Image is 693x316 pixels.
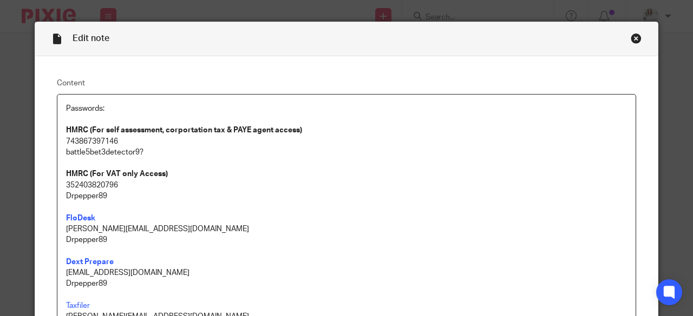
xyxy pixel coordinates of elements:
[66,234,627,245] p: Drpepper89
[631,33,642,44] div: Close this dialog window
[73,34,109,43] span: Edit note
[66,126,302,134] strong: HMRC (For self assessment, corportation tax & PAYE agent access)
[66,258,114,266] a: Dext Prepare
[66,278,627,289] p: Drpepper89
[57,78,636,89] label: Content
[66,180,627,191] p: 352403820796
[66,267,627,278] p: [EMAIL_ADDRESS][DOMAIN_NAME]
[66,170,168,178] strong: HMRC (For VAT only Access)
[66,302,90,310] a: Taxfiler
[66,136,627,147] p: 743867397146
[66,191,627,201] p: Drpepper89
[66,147,627,158] p: battle5bet3detector9?
[66,224,627,234] p: [PERSON_NAME][EMAIL_ADDRESS][DOMAIN_NAME]
[66,103,627,114] p: Passwords:
[66,214,95,222] a: FloDesk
